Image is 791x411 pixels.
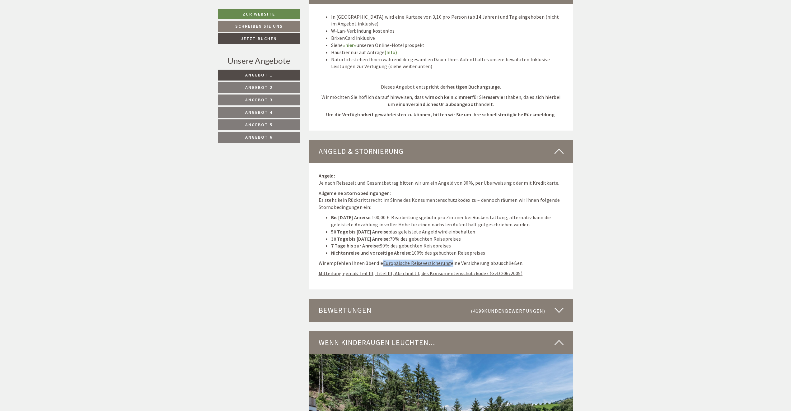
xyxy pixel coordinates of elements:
[484,308,543,314] span: Kundenbewertungen
[331,214,372,220] strong: Bis [DATE] Anreise:
[403,101,476,107] strong: unverbindliches Urlaubsangebot
[319,94,564,108] p: Wir möchten Sie höflich darauf hinweisen, dass wir für Sie haben, da es sich hierbei um ein handelt.
[218,55,300,67] div: Unsere Angebote
[245,85,273,90] span: Angebot 2
[331,242,380,249] strong: 7 Tage bis zur Anreise:
[385,49,397,55] a: (Info)
[319,270,522,276] u: Mitteilung gemäß Teil III, Titel III, Abschnitt I, des Konsumentenschutzkodex (GvD 206/2005)
[5,17,102,36] div: Guten Tag, wie können wir Ihnen helfen?
[245,122,273,127] span: Angebot 5
[471,308,545,314] small: (4199 )
[447,84,501,90] strong: heutigen Buchungslage.
[343,42,357,48] a: »hier«
[10,30,99,35] small: 19:41
[331,49,564,56] li: Haustier nur auf Anfrage
[331,214,564,228] li: 100,00 € Bearbeitungsgebühr pro Zimmer bei Rückerstattung, alternativ kann die geleistete Anzahlu...
[208,164,245,175] button: Senden
[486,94,508,100] strong: reserviert
[331,35,564,42] li: BrixenCard inklusive
[319,190,564,211] p: Es steht kein Rücktrittsrecht im Sinne des Konsumentenschutzkodex zu – dennoch räumen wir Ihnen f...
[218,33,300,44] a: Jetzt buchen
[331,27,564,35] li: W-Lan-Verbindung kostenlos
[309,331,573,354] div: Wenn Kinderaugen leuchten...
[331,250,412,256] strong: Nichtanreise und vorzeitige Abreise:
[309,299,573,322] div: Bewertungen
[326,111,556,118] strong: Um die Verfügbarkeit gewährleisten zu können, bitten wir Sie um Ihre schnellstmögliche Rückmeldung.
[319,172,564,187] p: Je nach Reisezeit und Gesamtbetrag bitten wir um ein Angeld von 30%, per Überweisung oder mit Kre...
[319,83,564,90] p: Dieses Angebot entspricht der
[383,260,451,266] u: Europäische Reiseversicherung
[111,5,134,16] div: [DATE]
[319,173,335,179] strong: Angeld:
[331,42,564,49] li: Siehe unseren Online-Hotelprospekt
[218,21,300,32] a: Schreiben Sie uns
[331,235,564,242] li: 70% des gebuchten Reisepreises
[245,97,273,103] span: Angebot 3
[331,13,564,28] li: In [GEOGRAPHIC_DATA] wird eine Kurtaxe von 3,10 pro Person (ab 14 Jahren) und Tag eingehoben (nic...
[10,18,99,23] div: [GEOGRAPHIC_DATA]
[331,228,564,235] li: das geleistete Angeld wird einbehalten
[245,134,273,140] span: Angebot 6
[432,94,472,100] strong: noch kein Zimmer
[331,242,564,249] li: 90% des gebuchten Reisepreises
[331,249,564,256] li: 100% des gebuchten Reisepreises
[245,109,273,115] span: Angebot 4
[319,260,564,267] p: Wir empfehlen Ihnen über die eine Versicherung abzuschließen.
[319,190,391,196] strong: Allgemeine Stornobedingungen:
[331,236,390,242] strong: 30 Tage bis [DATE] Anreise:
[245,72,273,78] span: Angebot 1
[309,140,573,163] div: Angeld & Stornierung
[218,9,300,19] a: Zur Website
[331,229,390,235] strong: 50 Tage bis [DATE] Anreise:
[331,56,564,70] li: Natürlich stehen Ihnen während der gesamten Dauer Ihres Aufenthaltes unsere bewährten Inklusive-L...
